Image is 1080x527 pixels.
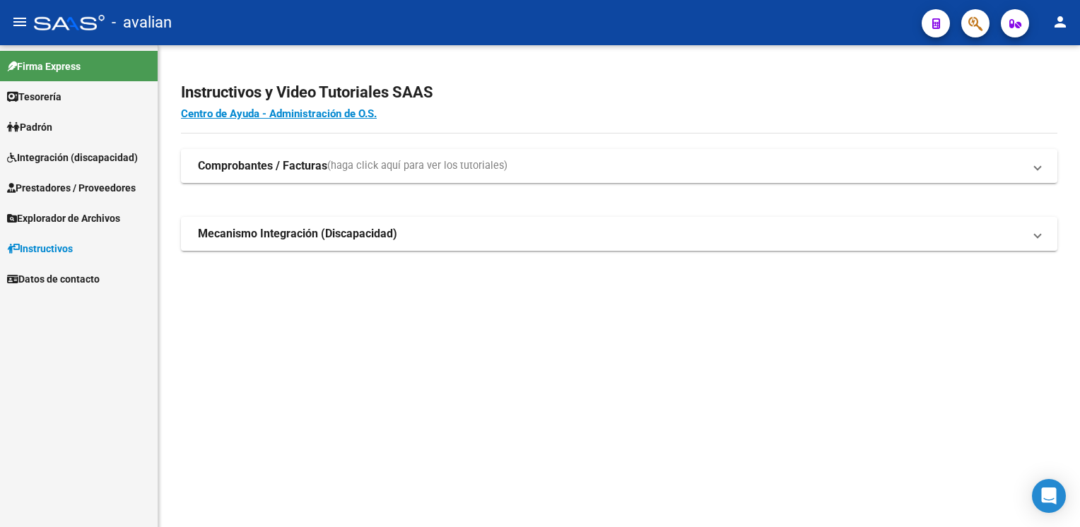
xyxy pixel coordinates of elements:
[198,158,327,174] strong: Comprobantes / Facturas
[7,241,73,256] span: Instructivos
[198,226,397,242] strong: Mecanismo Integración (Discapacidad)
[7,180,136,196] span: Prestadores / Proveedores
[11,13,28,30] mat-icon: menu
[181,107,377,120] a: Centro de Ayuda - Administración de O.S.
[1052,13,1069,30] mat-icon: person
[327,158,507,174] span: (haga click aquí para ver los tutoriales)
[7,211,120,226] span: Explorador de Archivos
[7,150,138,165] span: Integración (discapacidad)
[1032,479,1066,513] div: Open Intercom Messenger
[7,119,52,135] span: Padrón
[112,7,172,38] span: - avalian
[181,217,1057,251] mat-expansion-panel-header: Mecanismo Integración (Discapacidad)
[181,149,1057,183] mat-expansion-panel-header: Comprobantes / Facturas(haga click aquí para ver los tutoriales)
[7,59,81,74] span: Firma Express
[7,89,61,105] span: Tesorería
[181,79,1057,106] h2: Instructivos y Video Tutoriales SAAS
[7,271,100,287] span: Datos de contacto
